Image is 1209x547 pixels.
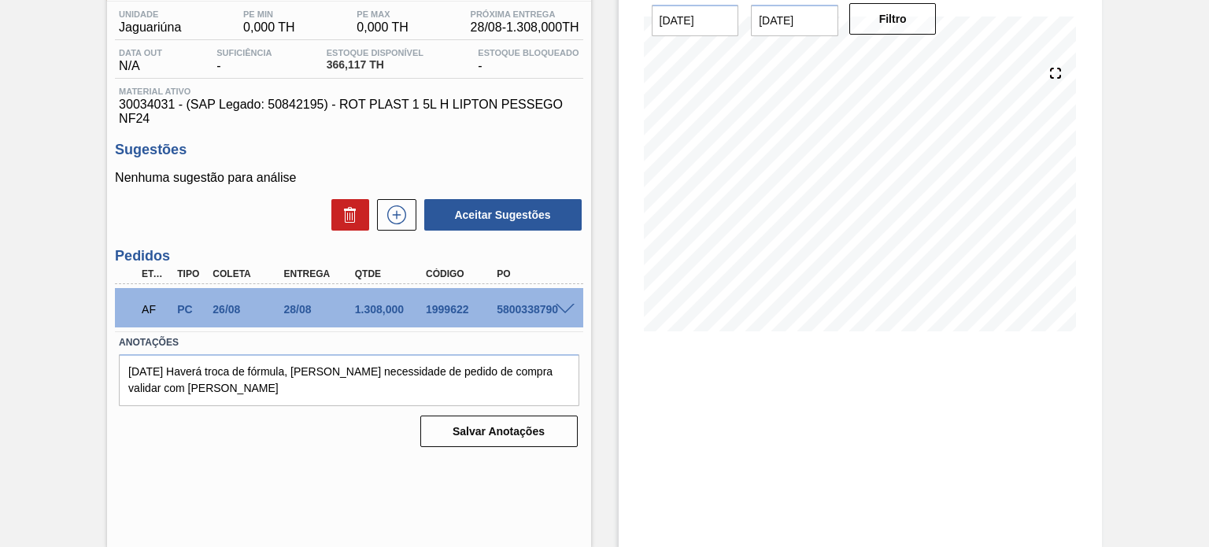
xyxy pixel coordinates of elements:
div: 5800338790 [493,303,571,316]
p: AF [142,303,169,316]
div: 1.308,000 [351,303,429,316]
span: PE MAX [357,9,409,19]
div: N/A [115,48,166,73]
button: Salvar Anotações [420,416,578,447]
span: Suficiência [216,48,272,57]
div: Pedido de Compra [173,303,209,316]
label: Anotações [119,331,579,354]
button: Aceitar Sugestões [424,199,582,231]
div: Nova sugestão [369,199,416,231]
div: Etapa [138,268,173,279]
span: Material ativo [119,87,579,96]
p: Nenhuma sugestão para análise [115,171,582,185]
div: 28/08/2025 [280,303,358,316]
span: Próxima Entrega [471,9,579,19]
span: Unidade [119,9,181,19]
span: 366,117 TH [327,59,423,71]
div: 1999622 [422,303,500,316]
div: Excluir Sugestões [324,199,369,231]
h3: Pedidos [115,248,582,264]
span: Jaguariúna [119,20,181,35]
span: 28/08 - 1.308,000 TH [471,20,579,35]
div: - [213,48,275,73]
div: - [474,48,582,73]
span: Estoque Disponível [327,48,423,57]
h3: Sugestões [115,142,582,158]
div: 26/08/2025 [209,303,287,316]
span: 30034031 - (SAP Legado: 50842195) - ROT PLAST 1 5L H LIPTON PESSEGO NF24 [119,98,579,126]
button: Filtro [849,3,937,35]
div: Qtde [351,268,429,279]
input: dd/mm/yyyy [652,5,739,36]
textarea: [DATE] Haverá troca de fórmula, [PERSON_NAME] necessidade de pedido de compra validar com [PERSON... [119,354,579,406]
div: Aceitar Sugestões [416,198,583,232]
span: 0,000 TH [357,20,409,35]
div: Tipo [173,268,209,279]
input: dd/mm/yyyy [751,5,838,36]
div: PO [493,268,571,279]
span: PE MIN [243,9,295,19]
div: Coleta [209,268,287,279]
div: Aguardando Faturamento [138,292,173,327]
div: Entrega [280,268,358,279]
span: 0,000 TH [243,20,295,35]
div: Código [422,268,500,279]
span: Data out [119,48,162,57]
span: Estoque Bloqueado [478,48,579,57]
